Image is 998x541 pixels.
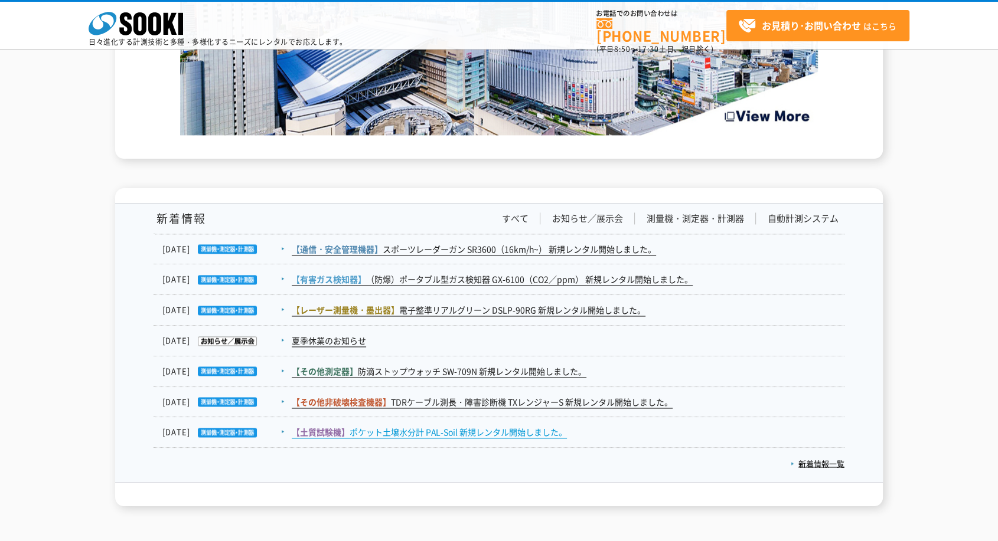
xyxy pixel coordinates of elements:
img: 測量機・測定器・計測器 [190,397,257,406]
span: お電話でのお問い合わせは [596,10,726,17]
a: Create the Future [180,123,818,134]
a: すべて [502,212,529,225]
a: [PHONE_NUMBER] [596,18,726,42]
h1: 新着情報 [154,212,206,225]
dt: [DATE] [162,365,291,378]
a: 【有害ガス検知器】（防爆）ポータブル型ガス検知器 GX-6100（CO2／ppm） 新規レンタル開始しました。 [292,273,693,286]
a: 夏季休業のお知らせ [292,335,366,347]
span: 【土質試験機】 [292,426,350,438]
img: 測量機・測定器・計測器 [190,428,257,437]
img: 測量機・測定器・計測器 [190,275,257,284]
img: お知らせ／展示会 [190,336,257,346]
a: 【通信・安全管理機器】スポーツレーダーガン SR3600（16km/h~） 新規レンタル開始しました。 [292,243,656,255]
dt: [DATE] [162,426,291,438]
dt: [DATE] [162,335,291,347]
a: 自動計測システム [768,212,839,225]
span: はこちら [738,17,896,35]
a: 【土質試験機】ポケット土壌水分計 PAL-Soil 新規レンタル開始しました。 [292,426,567,438]
a: お見積り･お問い合わせはこちら [726,10,909,41]
a: 【その他非破壊検査機器】TDRケーブル測長・障害診断機 TXレンジャーS 新規レンタル開始しました。 [292,396,673,408]
span: 【通信・安全管理機器】 [292,243,383,255]
span: 【有害ガス検知器】 [292,273,366,285]
strong: お見積り･お問い合わせ [762,18,861,32]
a: 測量機・測定器・計測器 [647,212,744,225]
a: 【レーザー測量機・墨出器】電子整準リアルグリーン DSLP-90RG 新規レンタル開始しました。 [292,304,645,316]
span: (平日 ～ 土日、祝日除く) [596,44,713,54]
dt: [DATE] [162,304,291,316]
img: 測量機・測定器・計測器 [190,366,257,376]
p: 日々進化する計測技術と多種・多様化するニーズにレンタルでお応えします。 [89,38,347,45]
a: お知らせ／展示会 [552,212,623,225]
dt: [DATE] [162,243,291,255]
img: 測量機・測定器・計測器 [190,244,257,254]
dt: [DATE] [162,396,291,408]
img: 測量機・測定器・計測器 [190,306,257,315]
dt: [DATE] [162,273,291,286]
span: 17:30 [638,44,659,54]
span: 【その他測定器】 [292,365,358,377]
span: 8:50 [614,44,631,54]
span: 【レーザー測量機・墨出器】 [292,304,399,316]
a: 【その他測定器】防滴ストップウォッチ SW-709N 新規レンタル開始しました。 [292,365,586,378]
span: 【その他非破壊検査機器】 [292,396,391,408]
a: 新着情報一覧 [791,457,844,468]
